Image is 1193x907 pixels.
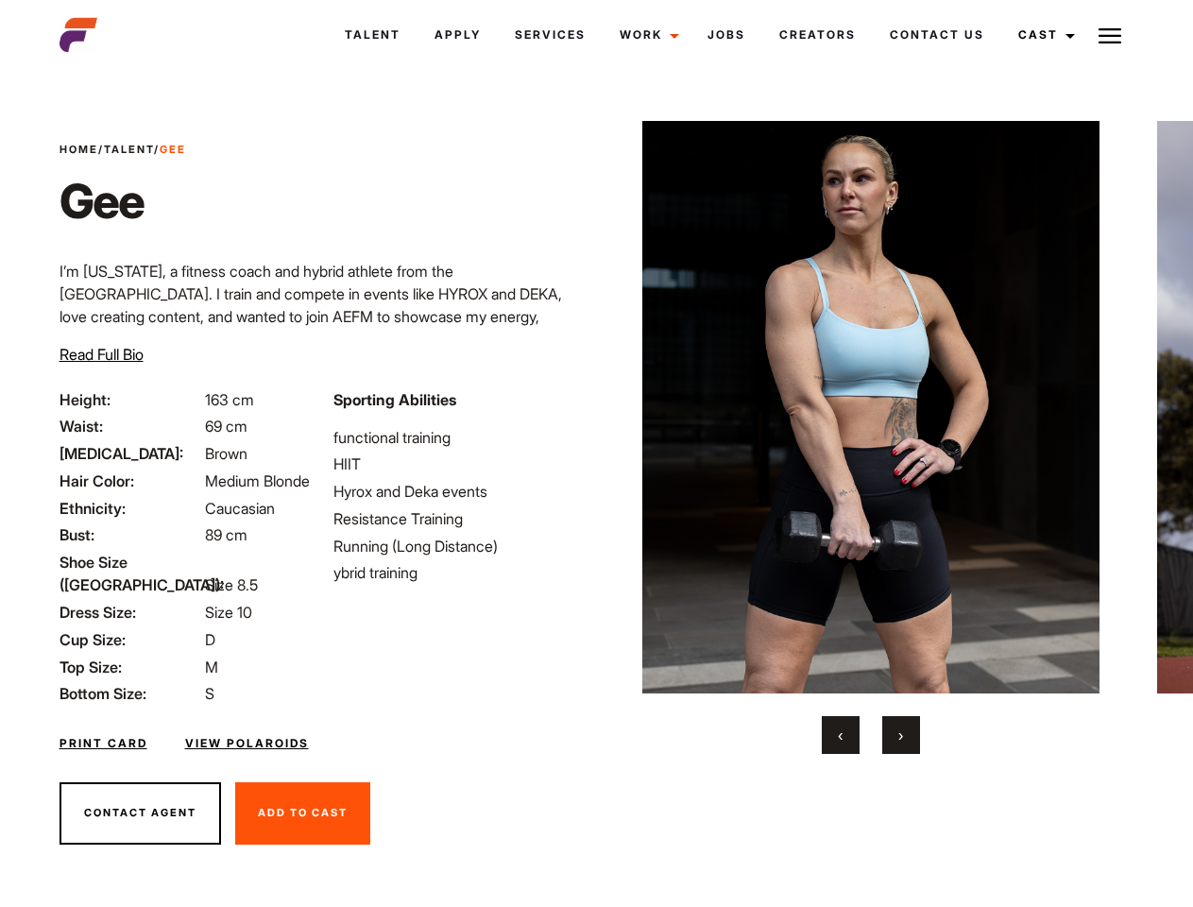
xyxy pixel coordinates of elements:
span: D [205,630,215,649]
span: Next [898,726,903,744]
span: S [205,684,214,703]
span: 163 cm [205,390,254,409]
span: Hair Color: [60,470,201,492]
span: Ethnicity: [60,497,201,520]
a: View Polaroids [185,735,309,752]
p: I’m [US_STATE], a fitness coach and hybrid athlete from the [GEOGRAPHIC_DATA]. I train and compet... [60,260,586,351]
strong: Sporting Abilities [333,390,456,409]
a: Creators [762,9,873,60]
span: Brown [205,444,247,463]
button: Add To Cast [235,782,370,845]
a: Talent [328,9,418,60]
li: Resistance Training [333,507,585,530]
span: Dress Size: [60,601,201,624]
a: Home [60,143,98,156]
span: Cup Size: [60,628,201,651]
span: M [205,658,218,676]
span: [MEDICAL_DATA]: [60,442,201,465]
span: Top Size: [60,656,201,678]
a: Apply [418,9,498,60]
span: Medium Blonde [205,471,310,490]
a: Talent [104,143,154,156]
a: Cast [1001,9,1086,60]
span: Bottom Size: [60,682,201,705]
img: cropped-aefm-brand-fav-22-square.png [60,16,97,54]
span: Bust: [60,523,201,546]
span: Shoe Size ([GEOGRAPHIC_DATA]): [60,551,201,596]
span: Previous [838,726,843,744]
span: 89 cm [205,525,247,544]
a: Contact Us [873,9,1001,60]
span: Size 8.5 [205,575,258,594]
li: ybrid training [333,561,585,584]
span: Add To Cast [258,806,348,819]
span: Size 10 [205,603,252,622]
img: Burger icon [1099,25,1121,47]
h1: Gee [60,173,186,230]
button: Contact Agent [60,782,221,845]
a: Jobs [690,9,762,60]
button: Read Full Bio [60,343,144,366]
span: Caucasian [205,499,275,518]
a: Services [498,9,603,60]
span: Waist: [60,415,201,437]
a: Work [603,9,690,60]
li: Hyrox and Deka events [333,480,585,503]
span: Height: [60,388,201,411]
span: / / [60,142,186,158]
a: Print Card [60,735,147,752]
li: functional training [333,426,585,449]
li: Running (Long Distance) [333,535,585,557]
span: 69 cm [205,417,247,436]
li: HIIT [333,453,585,475]
span: Read Full Bio [60,345,144,364]
strong: Gee [160,143,186,156]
